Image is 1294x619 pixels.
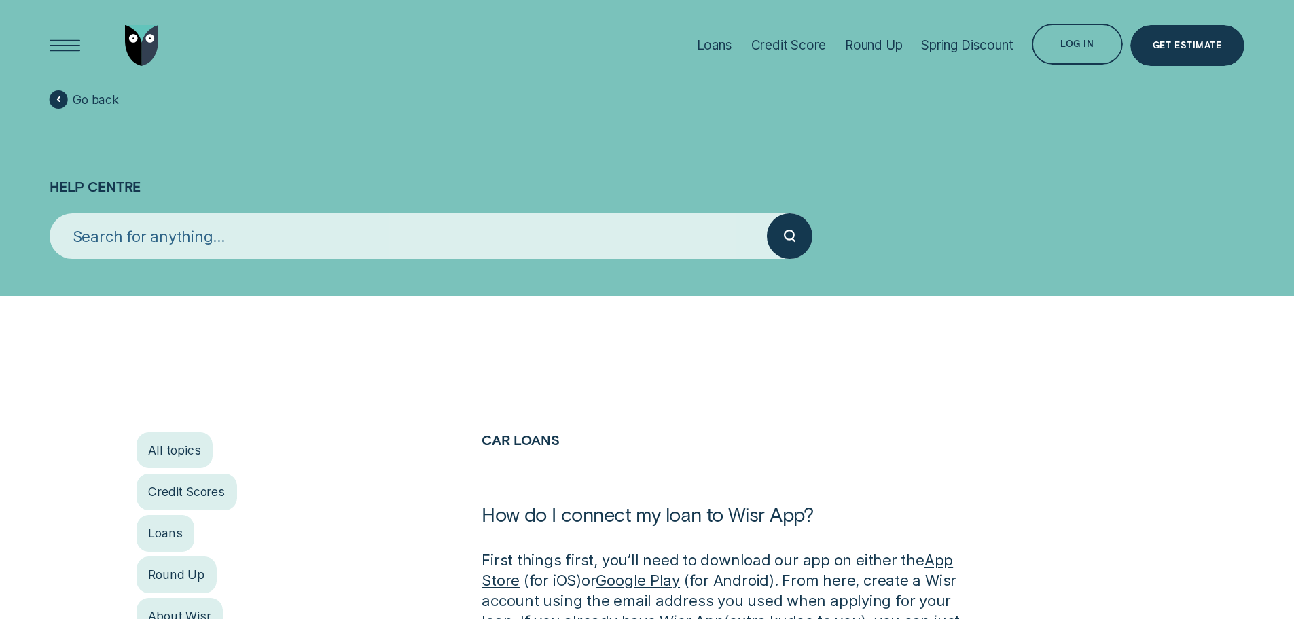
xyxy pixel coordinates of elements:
[50,213,767,259] input: Search for anything...
[125,25,159,66] img: Wisr
[751,37,827,53] div: Credit Score
[576,571,581,589] span: )
[697,37,732,53] div: Loans
[137,556,217,593] a: Round Up
[769,571,774,589] span: )
[921,37,1013,53] div: Spring Discount
[482,550,953,589] a: App Store
[137,515,195,551] a: Loans
[1130,25,1244,66] a: Get Estimate
[73,92,119,107] span: Go back
[137,474,237,510] a: Credit Scores
[482,432,985,502] h2: Car Loans
[45,25,86,66] button: Open Menu
[482,431,559,448] a: Car Loans
[482,502,985,549] h1: How do I connect my loan to Wisr App?
[50,90,119,109] a: Go back
[767,213,812,259] button: Submit your search query.
[50,111,1244,213] h1: Help Centre
[596,571,680,589] a: Google Play
[845,37,903,53] div: Round Up
[137,432,213,468] a: All topics
[524,571,529,589] span: (
[684,571,689,589] span: (
[1032,24,1122,65] button: Log in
